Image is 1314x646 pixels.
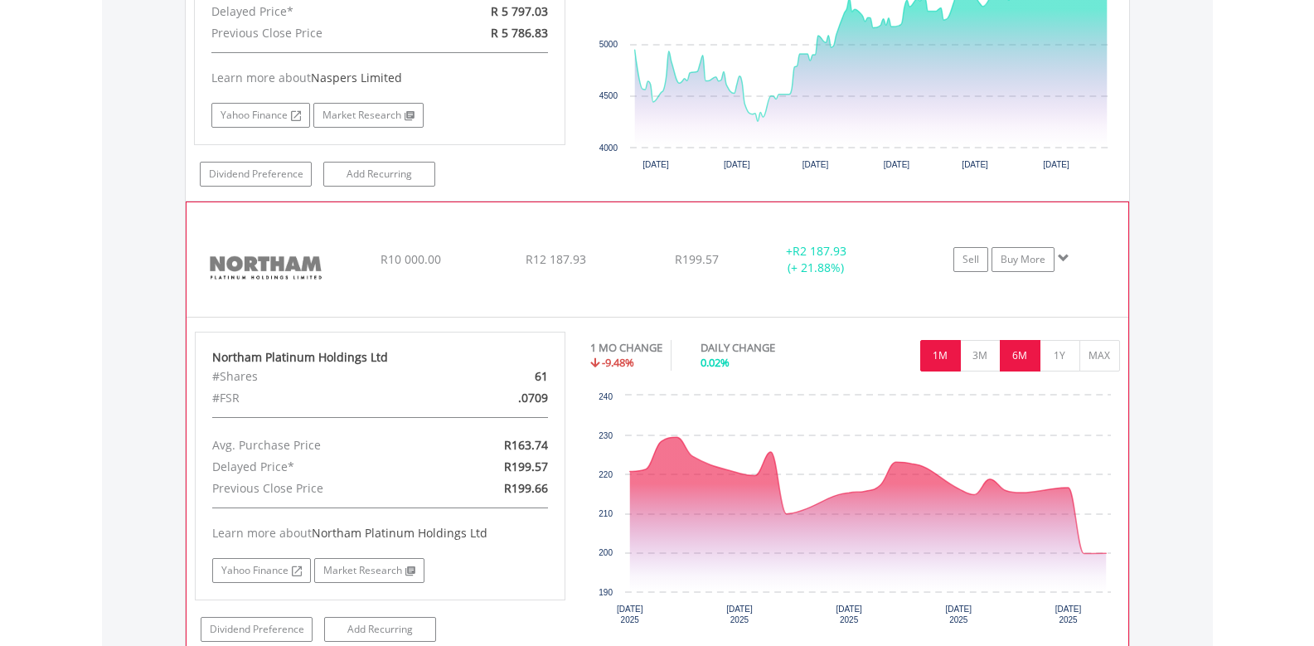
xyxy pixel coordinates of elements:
span: 0.02% [701,355,730,370]
a: Market Research [313,103,424,128]
div: .0709 [440,387,560,409]
a: Yahoo Finance [211,103,310,128]
text: 200 [599,548,613,557]
span: Naspers Limited [311,70,402,85]
text: 230 [599,431,613,440]
div: 1 MO CHANGE [590,340,662,356]
div: Chart. Highcharts interactive chart. [590,387,1120,636]
span: R199.66 [504,480,548,496]
a: Dividend Preference [200,162,312,187]
span: R199.57 [675,251,719,267]
text: [DATE] [724,160,750,169]
a: Add Recurring [324,617,436,642]
div: Learn more about [212,525,549,542]
a: Yahoo Finance [212,558,311,583]
text: 190 [599,588,613,597]
div: Learn more about [211,70,548,86]
span: R 5 786.83 [491,25,548,41]
div: Northam Platinum Holdings Ltd [212,349,549,366]
button: 1M [920,340,961,372]
span: R2 187.93 [793,243,846,259]
text: 5000 [599,40,618,49]
text: 220 [599,470,613,479]
text: 240 [599,392,613,401]
a: Dividend Preference [201,617,313,642]
span: R10 000.00 [381,251,441,267]
button: MAX [1079,340,1120,372]
text: [DATE] [1043,160,1069,169]
button: 6M [1000,340,1040,372]
a: Add Recurring [323,162,435,187]
div: #Shares [200,366,440,387]
text: 4000 [599,143,618,153]
button: 3M [960,340,1001,372]
text: 210 [599,509,613,518]
text: [DATE] 2025 [836,605,862,624]
text: [DATE] 2025 [726,605,753,624]
text: [DATE] [802,160,829,169]
text: [DATE] 2025 [1055,605,1082,624]
div: Delayed Price* [200,456,440,478]
div: #FSR [200,387,440,409]
div: DAILY CHANGE [701,340,833,356]
text: [DATE] [962,160,988,169]
span: R199.57 [504,459,548,474]
text: [DATE] [883,160,909,169]
span: R163.74 [504,437,548,453]
svg: Interactive chart [590,387,1119,636]
span: R12 187.93 [526,251,586,267]
span: Northam Platinum Holdings Ltd [312,525,487,541]
img: EQU.ZA.NPH.png [195,223,337,313]
span: -9.48% [602,355,634,370]
text: [DATE] 2025 [617,605,643,624]
div: Delayed Price* [199,1,440,22]
a: Buy More [992,247,1055,272]
text: [DATE] 2025 [946,605,972,624]
span: R 5 797.03 [491,3,548,19]
a: Market Research [314,558,424,583]
div: Previous Close Price [199,22,440,44]
button: 1Y [1040,340,1080,372]
div: 61 [440,366,560,387]
text: [DATE] [642,160,669,169]
div: Avg. Purchase Price [200,435,440,456]
text: 4500 [599,91,618,100]
div: + (+ 21.88%) [754,243,878,276]
a: Sell [953,247,988,272]
div: Previous Close Price [200,478,440,499]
